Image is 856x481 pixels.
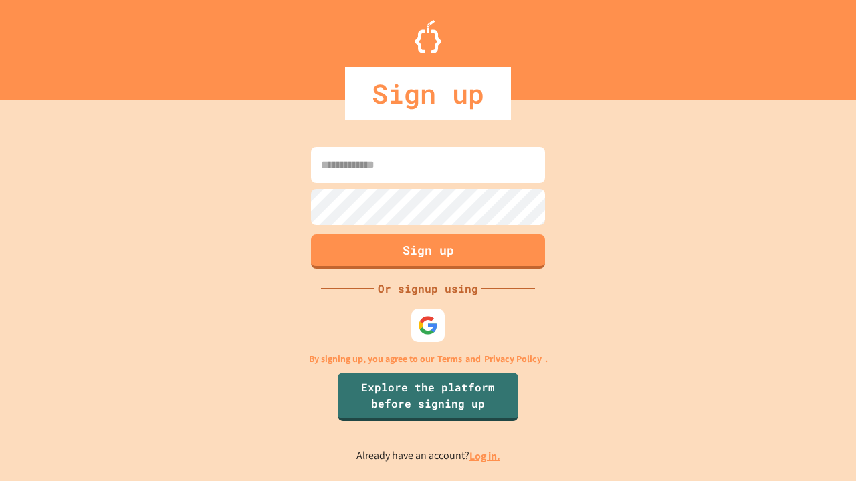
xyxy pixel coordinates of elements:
[418,315,438,335] img: google-icon.svg
[437,352,462,366] a: Terms
[311,234,545,269] button: Sign up
[345,67,511,120] div: Sign up
[356,448,500,464] p: Already have an account?
[374,281,481,297] div: Or signup using
[338,373,518,421] a: Explore the platform before signing up
[484,352,542,366] a: Privacy Policy
[469,449,500,463] a: Log in.
[415,20,441,53] img: Logo.svg
[309,352,548,366] p: By signing up, you agree to our and .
